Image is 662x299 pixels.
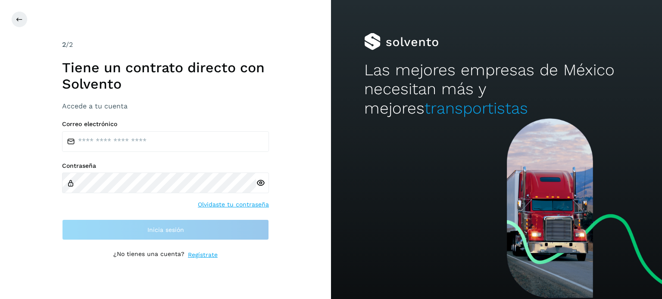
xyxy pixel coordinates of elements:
span: 2 [62,40,66,49]
label: Contraseña [62,162,269,170]
span: Inicia sesión [147,227,184,233]
h2: Las mejores empresas de México necesitan más y mejores [364,61,629,118]
label: Correo electrónico [62,120,269,128]
a: Regístrate [188,250,218,259]
p: ¿No tienes una cuenta? [113,250,184,259]
h3: Accede a tu cuenta [62,102,269,110]
button: Inicia sesión [62,219,269,240]
h1: Tiene un contrato directo con Solvento [62,59,269,92]
div: /2 [62,40,269,50]
span: transportistas [425,99,528,117]
a: Olvidaste tu contraseña [198,200,269,209]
